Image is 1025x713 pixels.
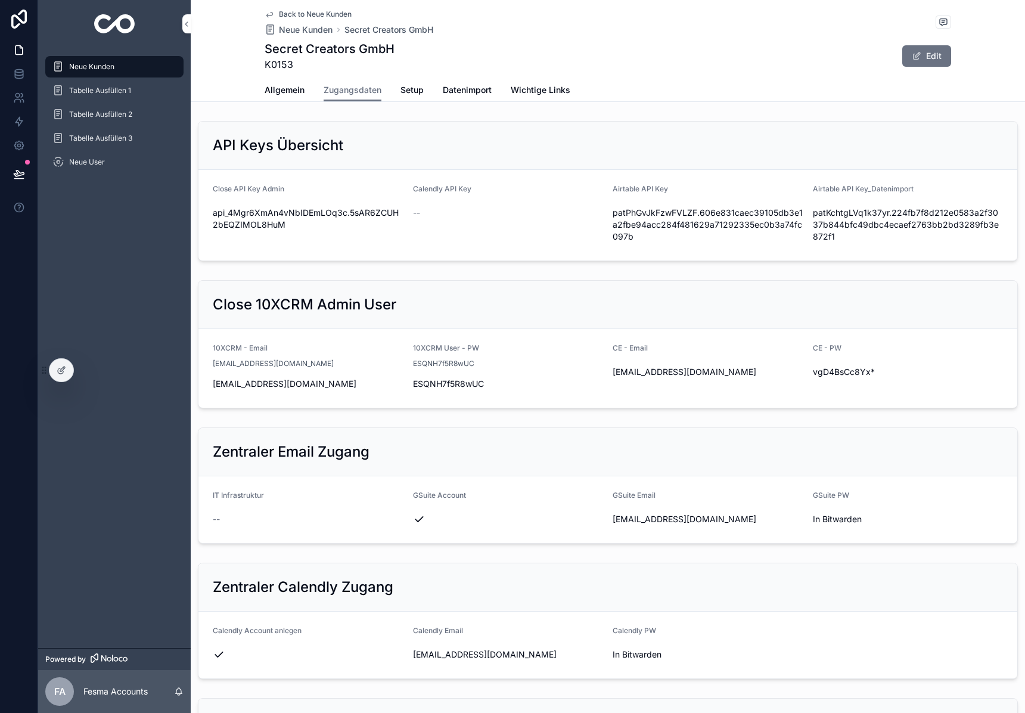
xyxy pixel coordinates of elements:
p: Fesma Accounts [83,686,148,697]
span: Tabelle Ausfüllen 2 [69,110,132,119]
h2: API Keys Übersicht [213,136,343,155]
span: Powered by [45,655,86,664]
span: ESQNH7f5R8wUC [413,378,604,390]
span: GSuite Account [413,491,466,500]
span: CE - PW [813,343,841,352]
span: GSuite Email [613,491,656,500]
span: [EMAIL_ADDRESS][DOMAIN_NAME] [413,649,604,661]
span: 10XCRM User - PW [413,343,479,352]
span: CE - Email [613,343,648,352]
span: [EMAIL_ADDRESS][DOMAIN_NAME] [613,366,803,378]
span: Calendly Account anlegen [213,626,302,635]
span: Wichtige Links [511,84,570,96]
span: Zugangsdaten [324,84,381,96]
button: Edit [902,45,951,67]
span: K0153 [265,57,395,72]
span: [EMAIL_ADDRESS][DOMAIN_NAME] [213,359,334,368]
span: Airtable API Key_Datenimport [813,184,914,193]
span: patPhGvJkFzwFVLZF.606e831caec39105db3e1a2fbe94acc284f481629a71292335ec0b3a74fc097b [613,207,803,243]
a: Allgemein [265,79,305,103]
span: Calendly API Key [413,184,471,193]
span: Calendly Email [413,626,463,635]
span: Airtable API Key [613,184,668,193]
span: Close API Key Admin [213,184,284,193]
span: GSuite PW [813,491,849,500]
span: -- [413,207,420,219]
span: patKchtgLVq1k37yr.224fb7f8d212e0583a2f3037b844bfc49dbc4ecaef2763bb2bd3289fb3e872f1 [813,207,1004,243]
span: Calendly PW [613,626,656,635]
a: Secret Creators GmbH [344,24,433,36]
a: Back to Neue Kunden [265,10,352,19]
span: Neue User [69,157,105,167]
span: Setup [400,84,424,96]
span: 10XCRM - Email [213,343,268,352]
span: Tabelle Ausfüllen 3 [69,134,132,143]
a: Wichtige Links [511,79,570,103]
span: Neue Kunden [69,62,114,72]
h2: Zentraler Calendly Zugang [213,578,393,597]
h2: Zentraler Email Zugang [213,442,369,461]
span: FA [54,684,66,699]
span: Datenimport [443,84,492,96]
span: api_4Mgr6XmAn4vNbIDEmLOq3c.5sAR6ZCUH2bEQZIMOL8HuM [213,207,403,231]
a: Tabelle Ausfüllen 2 [45,104,184,125]
a: Tabelle Ausfüllen 1 [45,80,184,101]
img: App logo [94,14,135,33]
a: Neue User [45,151,184,173]
h1: Secret Creators GmbH [265,41,395,57]
span: Tabelle Ausfüllen 1 [69,86,131,95]
a: Setup [400,79,424,103]
span: [EMAIL_ADDRESS][DOMAIN_NAME] [213,378,403,390]
span: vgD4BsCc8Yx* [813,366,1004,378]
a: Tabelle Ausfüllen 3 [45,128,184,149]
a: Powered by [38,648,191,670]
a: Datenimport [443,79,492,103]
span: ESQNH7f5R8wUC [413,359,474,368]
span: Back to Neue Kunden [279,10,352,19]
h2: Close 10XCRM Admin User [213,295,396,314]
a: Zugangsdaten [324,79,381,102]
a: Neue Kunden [45,56,184,77]
span: Allgemein [265,84,305,96]
span: In Bitwarden [813,513,1004,525]
span: [EMAIL_ADDRESS][DOMAIN_NAME] [613,513,803,525]
span: In Bitwarden [613,649,803,661]
span: IT Infrastruktur [213,491,264,500]
span: -- [213,513,220,525]
a: Neue Kunden [265,24,333,36]
div: scrollable content [38,48,191,188]
span: Neue Kunden [279,24,333,36]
